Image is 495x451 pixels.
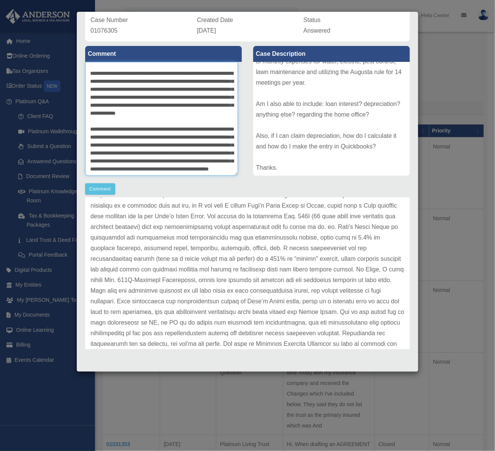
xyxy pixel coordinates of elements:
button: Comment [85,183,115,195]
span: Case Number [90,17,128,23]
span: [DATE] [197,27,216,34]
div: My business uses a home office in my home (9.8% of the total square footage) I am currently deduc... [253,62,410,176]
span: Answered [303,27,330,34]
span: 01076305 [90,27,117,34]
span: Created Date [197,17,233,23]
label: Case Description [253,46,410,62]
span: Status [303,17,320,23]
label: Comment [85,46,242,62]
